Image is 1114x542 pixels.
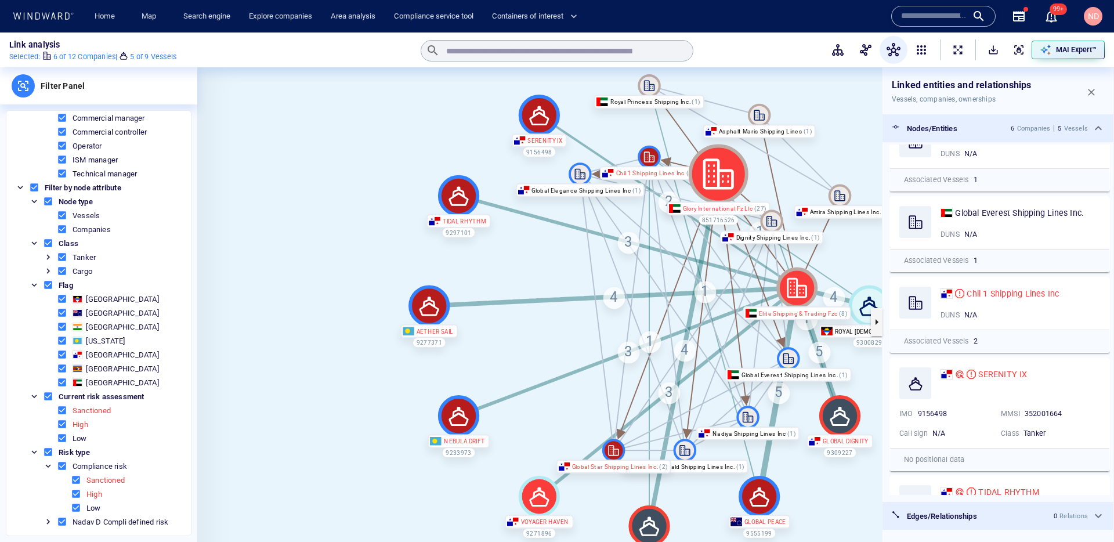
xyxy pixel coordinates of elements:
[492,10,577,23] span: Containers of interest
[743,529,776,538] div: 9555199
[853,338,885,348] div: 9300829
[487,6,587,27] button: Containers of interest
[137,6,165,27] a: Map
[945,37,971,63] button: ExpandAllNodes
[43,252,53,262] button: Toggle
[56,448,93,457] span: Risk type
[974,255,1095,266] div: 1
[618,232,640,254] div: 3
[892,93,1032,105] span: Vessels, companies, ownerships
[621,460,748,474] div: Global Emerald Shipping Lines Inc.
[1056,45,1097,55] p: MAI Expert™
[978,367,1027,381] span: SERENITY IX
[43,516,53,527] button: Toggle
[413,338,446,348] div: 9277371
[904,175,969,185] p: Associated Vessels
[955,289,964,298] div: High risk
[941,310,960,320] p: DUNS
[73,406,111,415] div: Sanctioned
[964,310,1100,320] div: N/A
[53,52,118,62] p: 6 of 12 Companies |
[86,504,101,512] div: Low
[703,124,816,138] div: Asphalt Maris Shipping Lines
[86,378,158,387] div: [GEOGRAPHIC_DATA]
[955,206,1084,220] a: Global Everest Shipping Lines Inc.
[42,183,124,192] span: Filter by node attribute
[967,287,1059,301] a: Chil 1 Shipping Lines Inc
[86,337,125,345] div: [US_STATE]
[967,289,1059,298] span: Chil 1 Shipping Lines Inc
[904,255,969,266] p: Associated Vessels
[90,6,120,27] a: Home
[658,191,680,214] div: 2
[699,215,739,225] div: 851716526
[179,6,235,27] a: Search engine
[932,428,992,439] div: N/A
[389,6,478,27] a: Compliance service tool
[505,515,573,529] div: VOYAGER HAVEN
[981,37,1006,63] button: SaveAlt
[964,229,1100,240] div: N/A
[1042,7,1061,26] a: 99+
[73,211,100,220] div: Vessels
[768,382,790,404] div: 5
[1082,5,1105,28] button: ND
[73,462,127,471] div: Compliance risk
[941,485,1039,499] a: TIDAL RHYTHM
[964,149,1100,159] div: N/A
[73,156,118,164] div: ISM manager
[515,183,645,197] div: Global Elegance Shipping Lines Inc
[974,175,1095,185] div: 1
[907,512,977,521] span: Edges/Relationships
[35,67,91,104] div: Filter Panel
[427,214,491,228] div: TIDAL RHYTHM
[86,476,125,485] div: Sanctioned
[73,420,88,429] div: High
[1058,125,1061,132] div: 5
[899,409,913,419] p: IMO
[639,331,661,353] div: 1
[720,230,823,244] div: Dignity Shipping Lines Inc.
[978,485,1039,499] span: TIDAL RHYTHM
[73,323,82,331] div: India
[806,434,873,448] div: GLOBAL DIGNITY
[86,6,123,27] button: Home
[728,515,791,529] div: GLOBAL PEACE
[73,518,168,526] div: Nadav D Compli defined risk
[73,434,87,443] div: Low
[400,324,458,338] div: AETHER SAIL
[73,225,111,234] div: Companies
[1032,41,1105,59] button: MAI Expert™
[29,447,39,457] button: Toggle
[326,6,380,27] a: Area analysis
[941,229,960,240] p: DUNS
[73,364,82,373] div: Swaziland
[73,169,137,178] div: Technical manager
[73,378,82,387] div: United Arab Emirates
[86,364,158,373] div: [GEOGRAPHIC_DATA]
[1065,490,1105,533] iframe: Chat
[696,427,799,440] div: Nadiya Shipping Lines Inc
[904,336,969,346] p: Associated Vessels
[967,370,976,379] div: High risk
[955,487,964,497] div: Nadav D Compli defined risk: high risk
[86,490,102,498] div: High
[56,239,81,248] span: Class
[1001,409,1020,419] p: MMSI
[743,306,851,320] div: Elite Shipping & Trading Fzc
[86,309,158,317] div: [GEOGRAPHIC_DATA]
[892,80,1032,91] span: Linked entities and relationships
[73,142,102,150] div: Operator
[618,342,640,364] div: 3
[73,337,82,345] div: Palau
[955,370,964,379] div: Nadav D Compli defined risk: high risk
[1059,512,1088,520] div: Relations
[918,409,992,419] div: 9156498
[667,201,770,215] div: Glory International Fz Llc
[9,38,60,52] p: Link analysis
[73,114,145,122] div: Commercial manager
[43,266,53,276] button: Toggle
[1023,428,1093,439] div: Tanker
